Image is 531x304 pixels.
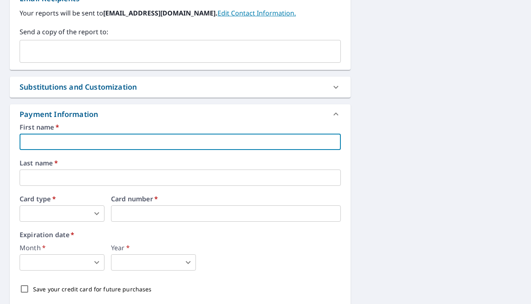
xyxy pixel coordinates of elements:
[111,254,196,271] div: ​
[20,160,341,166] label: Last name
[111,196,341,202] label: Card number
[111,245,196,251] label: Year
[20,205,104,222] div: ​
[20,82,137,93] div: Substitutions and Customization
[20,196,104,202] label: Card type
[20,8,341,18] label: Your reports will be sent to
[33,285,152,293] p: Save your credit card for future purchases
[20,231,341,238] label: Expiration date
[218,9,296,18] a: EditContactInfo
[20,109,101,120] div: Payment Information
[20,245,104,251] label: Month
[20,27,341,37] label: Send a copy of the report to:
[10,104,351,124] div: Payment Information
[10,77,351,97] div: Substitutions and Customization
[20,124,341,130] label: First name
[20,254,104,271] div: ​
[103,9,218,18] b: [EMAIL_ADDRESS][DOMAIN_NAME].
